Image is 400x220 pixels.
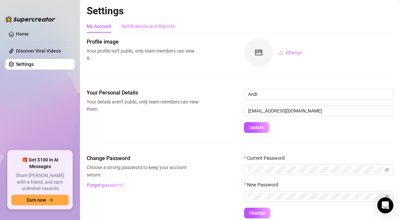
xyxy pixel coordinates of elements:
[27,197,46,203] span: Earn now
[244,208,270,218] button: Change
[16,62,34,67] a: Settings
[11,195,69,205] button: Earn nowarrow-right
[244,154,289,162] label: Current Password
[11,172,69,192] span: Share [PERSON_NAME] with a friend, and earn unlimited rewards
[385,167,389,172] span: eye-invisible
[248,166,383,173] input: Current Password
[244,38,273,67] img: square-placeholder.png
[249,125,264,130] span: Update
[286,50,302,55] span: Change
[87,182,125,188] span: Forgot password?
[87,23,111,30] div: My Account
[87,154,199,162] span: Change Password
[87,47,199,62] span: Your profile isn’t public, only team members can view it.
[244,181,283,188] label: New Password
[279,50,283,55] span: upload
[16,31,29,37] a: Home
[87,98,199,113] span: Your details aren’t public, only team members can view them.
[122,23,175,30] div: Notifications and Reports
[244,89,393,100] input: Enter name
[49,198,53,202] span: arrow-right
[249,210,265,216] span: Change
[87,89,199,97] span: Your Personal Details
[11,157,69,170] span: 🎁 Get $100 in AI Messages
[273,47,308,58] button: Change
[385,194,389,199] span: eye-invisible
[244,122,269,133] button: Update
[16,48,61,54] a: Discover Viral Videos
[87,38,199,46] span: Profile image
[377,197,393,213] div: Open Intercom Messenger
[5,16,55,23] img: logo-BBDzfeDw.svg
[244,106,393,116] input: Enter new email
[87,5,393,17] h2: Settings
[87,180,125,190] button: Forgot password?
[87,164,199,178] span: Choose a strong password to keep your account secure.
[248,193,383,200] input: New Password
